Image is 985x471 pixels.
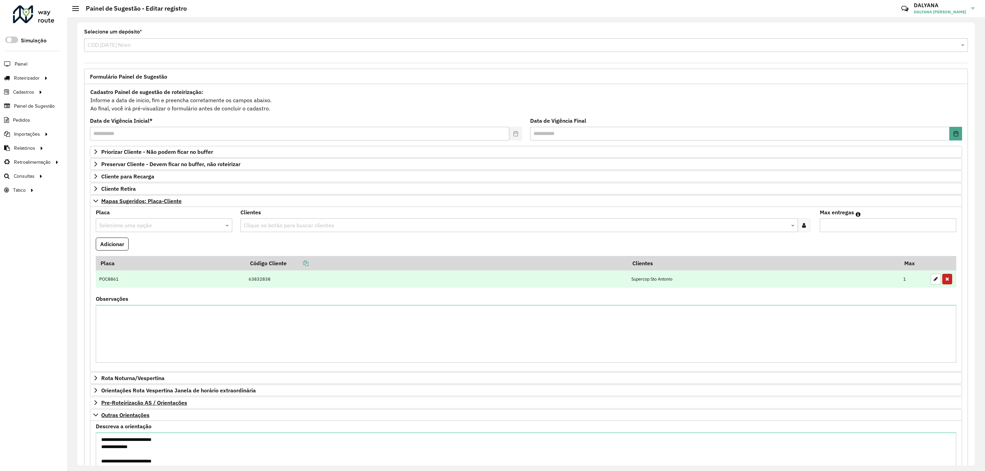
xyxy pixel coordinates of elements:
a: Contato Rápido [897,1,912,16]
span: Painel de Sugestão [14,103,55,110]
h3: DALYANA [914,2,966,9]
label: Data de Vigência Final [530,117,586,125]
th: Código Cliente [245,256,628,270]
button: Choose Date [949,127,962,140]
label: Max entregas [820,208,854,216]
a: Priorizar Cliente - Não podem ficar no buffer [90,146,962,158]
span: Importações [14,131,40,138]
span: Tático [13,187,26,194]
span: Priorizar Cliente - Não podem ficar no buffer [101,149,213,154]
a: Cliente para Recarga [90,171,962,182]
span: Painel [15,60,27,68]
div: Mapas Sugeridos: Placa-Cliente [90,207,962,372]
label: Selecione um depósito [84,28,142,36]
span: DALYANA [PERSON_NAME] [914,9,966,15]
h2: Painel de Sugestão - Editar registro [79,5,187,12]
a: Rota Noturna/Vespertina [90,372,962,384]
span: Retroalimentação [14,159,51,166]
span: Cliente para Recarga [101,174,154,179]
a: Cliente Retira [90,183,962,194]
a: Copiar [287,260,308,267]
span: Outras Orientações [101,412,149,418]
label: Clientes [240,208,261,216]
td: Supercop Sto Antonio [628,270,900,288]
td: 63832838 [245,270,628,288]
span: Preservar Cliente - Devem ficar no buffer, não roteirizar [101,161,240,167]
th: Placa [96,256,245,270]
div: Informe a data de inicio, fim e preencha corretamente os campos abaixo. Ao final, você irá pré-vi... [90,88,962,113]
span: Mapas Sugeridos: Placa-Cliente [101,198,182,204]
a: Outras Orientações [90,409,962,421]
label: Simulação [21,37,47,45]
td: POC8861 [96,270,245,288]
span: Pre-Roteirização AS / Orientações [101,400,187,405]
span: Pedidos [13,117,30,124]
span: Orientações Rota Vespertina Janela de horário extraordinária [101,388,256,393]
label: Observações [96,295,128,303]
span: Cadastros [13,89,34,96]
th: Max [900,256,927,270]
td: 1 [900,270,927,288]
label: Data de Vigência Inicial [90,117,153,125]
strong: Cadastro Painel de sugestão de roteirização: [90,89,203,95]
span: Formulário Painel de Sugestão [90,74,167,79]
a: Mapas Sugeridos: Placa-Cliente [90,195,962,207]
span: Relatórios [14,145,35,152]
label: Placa [96,208,110,216]
span: Roteirizador [14,75,40,82]
button: Adicionar [96,238,129,251]
a: Preservar Cliente - Devem ficar no buffer, não roteirizar [90,158,962,170]
span: Rota Noturna/Vespertina [101,375,165,381]
a: Pre-Roteirização AS / Orientações [90,397,962,408]
th: Clientes [628,256,900,270]
span: Cliente Retira [101,186,136,191]
span: Consultas [14,173,35,180]
a: Orientações Rota Vespertina Janela de horário extraordinária [90,385,962,396]
label: Descreva a orientação [96,422,152,430]
em: Máximo de clientes que serão colocados na mesma rota com os clientes informados [856,212,861,217]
